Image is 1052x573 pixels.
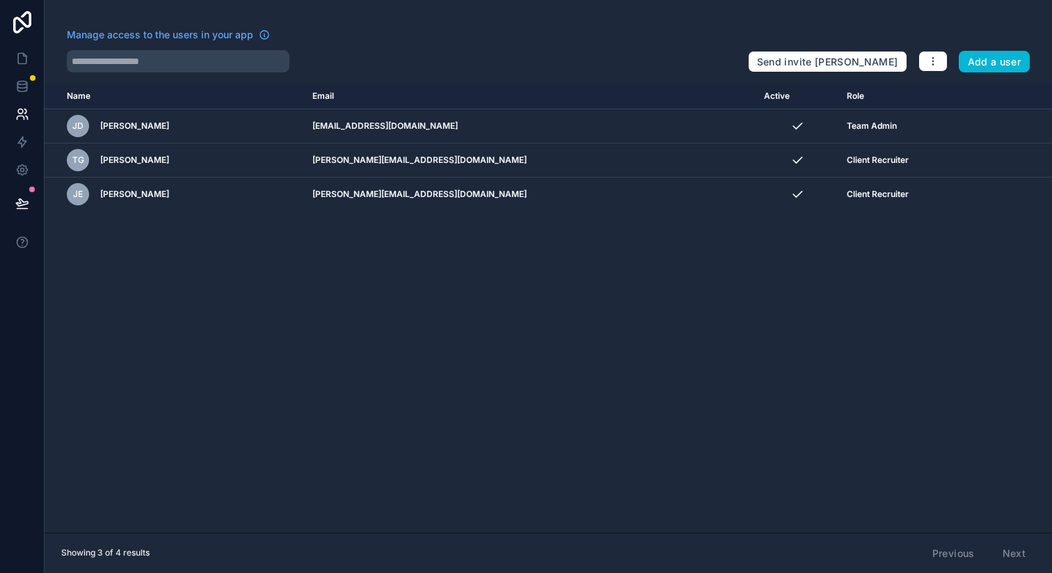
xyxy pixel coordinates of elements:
th: Role [838,84,992,109]
th: Email [304,84,756,109]
span: TG [72,155,84,166]
th: Active [756,84,838,109]
span: Client Recruiter [847,155,909,166]
a: Manage access to the users in your app [67,28,270,42]
button: Send invite [PERSON_NAME] [748,51,907,73]
td: [EMAIL_ADDRESS][DOMAIN_NAME] [304,109,756,143]
span: Manage access to the users in your app [67,28,253,42]
td: [PERSON_NAME][EMAIL_ADDRESS][DOMAIN_NAME] [304,143,756,178]
div: scrollable content [45,84,1052,533]
span: [PERSON_NAME] [100,155,169,166]
span: Client Recruiter [847,189,909,200]
span: Team Admin [847,120,897,132]
td: [PERSON_NAME][EMAIL_ADDRESS][DOMAIN_NAME] [304,178,756,212]
span: Showing 3 of 4 results [61,547,150,558]
button: Add a user [959,51,1030,73]
span: JE [73,189,83,200]
span: JD [72,120,83,132]
span: [PERSON_NAME] [100,120,169,132]
th: Name [45,84,304,109]
span: [PERSON_NAME] [100,189,169,200]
